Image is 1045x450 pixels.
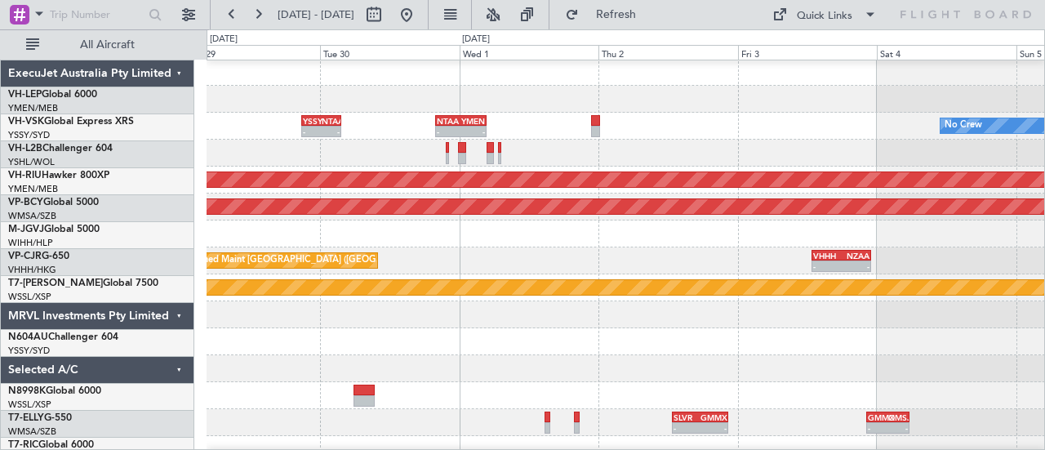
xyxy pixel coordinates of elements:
[841,261,869,271] div: -
[8,156,55,168] a: YSHL/WOL
[437,116,460,126] div: NTAA
[813,251,842,261] div: VHHH
[8,440,38,450] span: T7-RIC
[8,144,113,154] a: VH-L2BChallenger 604
[8,386,46,396] span: N8998K
[303,127,322,136] div: -
[8,102,58,114] a: YMEN/MEB
[8,210,56,222] a: WMSA/SZB
[8,440,94,450] a: T7-RICGlobal 6000
[700,423,727,433] div: -
[841,251,869,261] div: NZAA
[437,127,460,136] div: -
[8,278,103,288] span: T7-[PERSON_NAME]
[8,332,118,342] a: N604AUChallenger 604
[185,248,458,273] div: Planned Maint [GEOGRAPHIC_DATA] ([GEOGRAPHIC_DATA] Intl)
[8,198,99,207] a: VP-BCYGlobal 5000
[8,90,42,100] span: VH-LEP
[8,171,109,180] a: VH-RIUHawker 800XP
[8,171,42,180] span: VH-RIU
[674,423,700,433] div: -
[8,332,48,342] span: N604AU
[210,33,238,47] div: [DATE]
[8,413,72,423] a: T7-ELLYG-550
[18,32,177,58] button: All Aircraft
[50,2,144,27] input: Trip Number
[598,45,737,60] div: Thu 2
[181,45,320,60] div: Mon 29
[8,345,50,357] a: YSSY/SYD
[320,45,459,60] div: Tue 30
[8,252,69,261] a: VP-CJRG-650
[8,225,100,234] a: M-JGVJGlobal 5000
[8,183,58,195] a: YMEN/MEB
[8,252,42,261] span: VP-CJR
[8,237,53,249] a: WIHH/HLP
[868,412,887,422] div: GMMX
[674,412,700,422] div: SLVR
[8,291,51,303] a: WSSL/XSP
[764,2,885,28] button: Quick Links
[8,90,97,100] a: VH-LEPGlobal 6000
[8,225,44,234] span: M-JGVJ
[8,129,50,141] a: YSSY/SYD
[278,7,354,22] span: [DATE] - [DATE]
[8,117,134,127] a: VH-VSKGlobal Express XRS
[8,386,101,396] a: N8998KGlobal 6000
[322,127,340,136] div: -
[582,9,651,20] span: Refresh
[8,117,44,127] span: VH-VSK
[8,198,43,207] span: VP-BCY
[8,144,42,154] span: VH-L2B
[813,261,842,271] div: -
[700,412,727,422] div: GMMX
[303,116,322,126] div: YSSY
[797,8,852,25] div: Quick Links
[8,278,158,288] a: T7-[PERSON_NAME]Global 7500
[877,45,1016,60] div: Sat 4
[322,116,340,126] div: NTAA
[945,114,982,138] div: No Crew
[461,127,485,136] div: -
[8,425,56,438] a: WMSA/SZB
[460,45,598,60] div: Wed 1
[462,33,490,47] div: [DATE]
[888,412,908,422] div: OMSJ
[868,423,887,433] div: -
[888,423,908,433] div: -
[8,264,56,276] a: VHHH/HKG
[738,45,877,60] div: Fri 3
[461,116,485,126] div: YMEN
[42,39,172,51] span: All Aircraft
[558,2,656,28] button: Refresh
[8,399,51,411] a: WSSL/XSP
[8,413,44,423] span: T7-ELLY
